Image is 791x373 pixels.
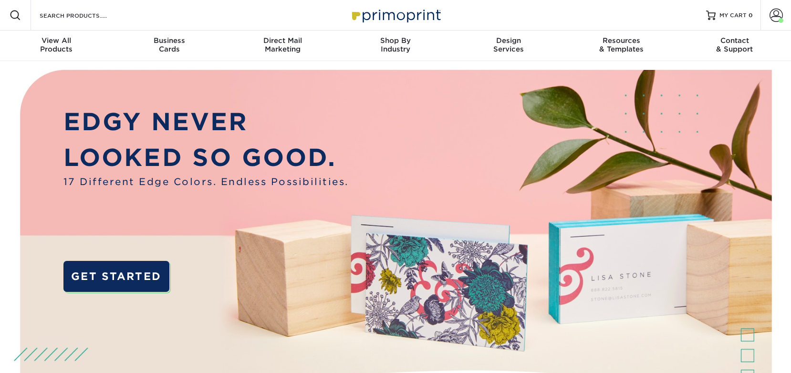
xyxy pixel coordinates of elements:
span: Business [113,36,226,45]
span: Contact [678,36,791,45]
span: 0 [749,12,753,19]
p: EDGY NEVER [63,104,349,140]
a: GET STARTED [63,261,169,292]
span: Design [452,36,565,45]
span: Resources [565,36,678,45]
div: Marketing [226,36,339,53]
div: & Templates [565,36,678,53]
div: Services [452,36,565,53]
input: SEARCH PRODUCTS..... [39,10,132,21]
div: & Support [678,36,791,53]
div: Industry [339,36,452,53]
span: Shop By [339,36,452,45]
a: BusinessCards [113,31,226,61]
a: DesignServices [452,31,565,61]
a: Contact& Support [678,31,791,61]
span: MY CART [719,11,747,20]
span: Direct Mail [226,36,339,45]
a: Resources& Templates [565,31,678,61]
p: LOOKED SO GOOD. [63,140,349,176]
span: 17 Different Edge Colors. Endless Possibilities. [63,175,349,189]
img: Primoprint [348,5,443,25]
a: Direct MailMarketing [226,31,339,61]
div: Cards [113,36,226,53]
a: Shop ByIndustry [339,31,452,61]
